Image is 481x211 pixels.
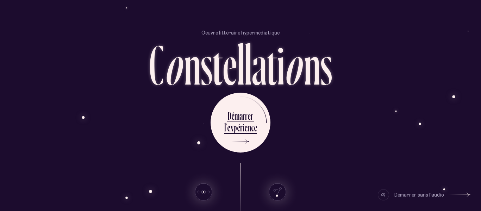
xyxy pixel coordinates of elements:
div: p [233,120,237,134]
div: Démarrer sans l’audio [394,189,444,200]
div: r [243,109,245,123]
div: a [252,36,267,92]
div: r [240,120,243,134]
div: l [224,120,226,134]
button: Démarrerl’expérience [211,93,270,153]
div: o [164,36,184,92]
div: s [320,36,332,92]
div: s [200,36,212,92]
div: t [267,36,277,92]
div: é [231,109,235,123]
div: n [304,36,320,92]
p: Oeuvre littéraire hypermédiatique [201,29,280,36]
div: o [283,36,304,92]
div: t [212,36,223,92]
div: e [254,120,257,134]
div: D [228,109,231,123]
div: C [149,36,164,92]
div: r [245,109,248,123]
div: l [237,36,244,92]
div: e [248,109,251,123]
div: e [223,36,237,92]
div: n [184,36,200,92]
div: r [251,109,253,123]
button: Démarrer sans l’audio [378,189,470,200]
div: i [243,120,244,134]
div: a [239,109,243,123]
div: é [237,120,240,134]
div: n [248,120,251,134]
div: ’ [226,120,227,134]
div: c [251,120,254,134]
div: e [244,120,248,134]
div: e [227,120,230,134]
div: i [277,36,285,92]
div: x [230,120,233,134]
div: m [235,109,239,123]
div: l [244,36,252,92]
